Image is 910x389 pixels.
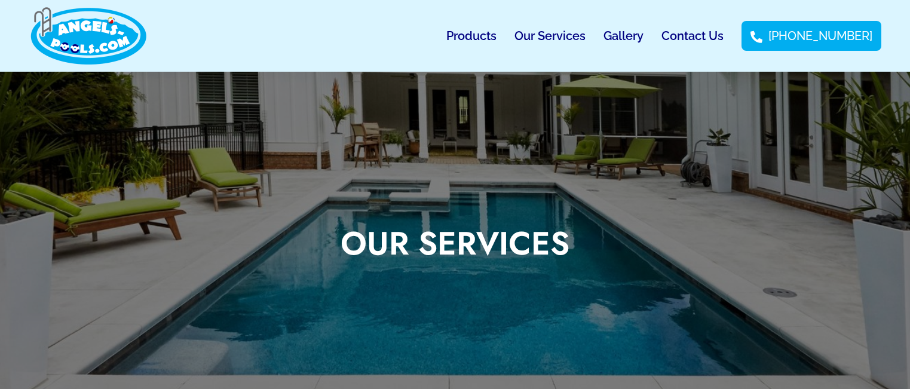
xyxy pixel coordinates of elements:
a: Products [446,22,497,50]
a: [PHONE_NUMBER] [750,27,872,45]
a: Contact Us [661,22,724,50]
h1: Our Services [341,227,569,259]
nav: Menu [446,22,724,50]
a: Gallery [603,22,644,50]
a: Our Services [514,22,586,50]
span: [PHONE_NUMBER] [765,27,872,45]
